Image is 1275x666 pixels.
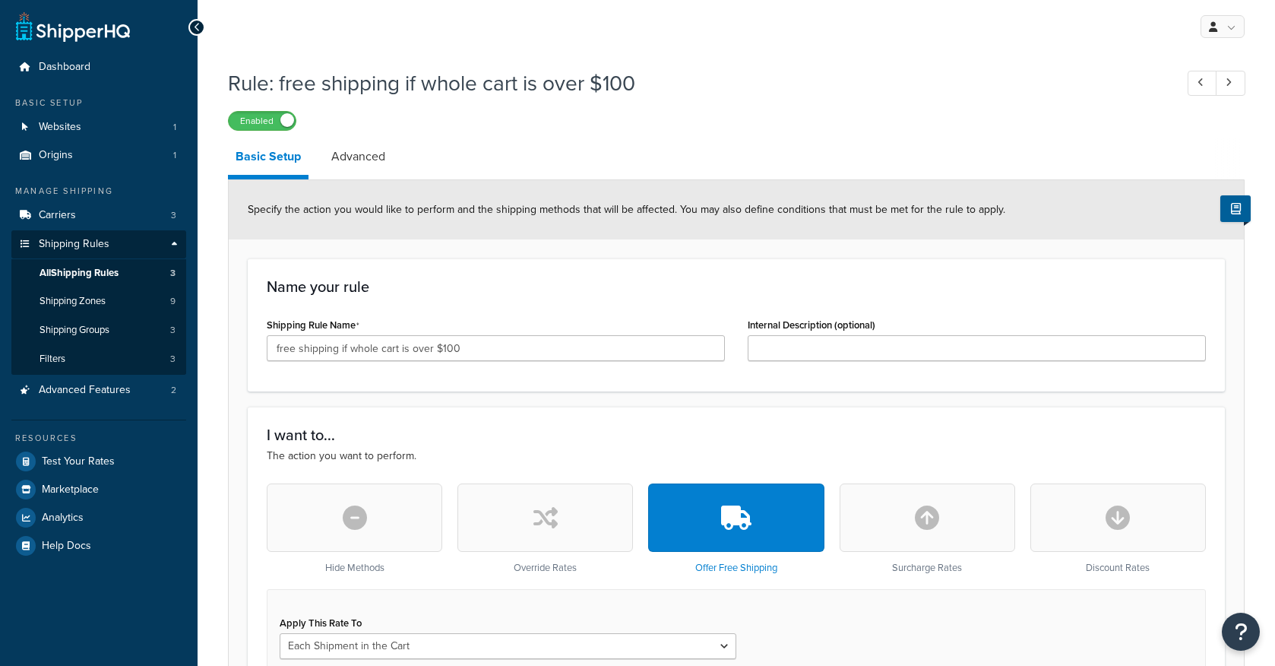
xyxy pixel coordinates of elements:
span: Websites [39,121,81,134]
div: Resources [11,432,186,445]
a: Carriers3 [11,201,186,230]
span: 3 [170,324,176,337]
a: Origins1 [11,141,186,170]
span: Test Your Rates [42,455,115,468]
a: Dashboard [11,53,186,81]
div: Offer Free Shipping [648,484,824,574]
a: Advanced Features2 [11,376,186,404]
a: Websites1 [11,113,186,141]
a: Marketplace [11,476,186,503]
a: Basic Setup [228,138,308,179]
h1: Rule: free shipping if whole cart is over $100 [228,68,1160,98]
li: Shipping Groups [11,316,186,344]
span: Filters [40,353,65,366]
div: Surcharge Rates [840,484,1015,574]
span: All Shipping Rules [40,267,119,280]
span: 3 [170,267,176,280]
span: Carriers [39,209,76,222]
span: Shipping Rules [39,238,109,251]
span: Help Docs [42,540,91,553]
span: Dashboard [39,61,90,74]
li: Filters [11,345,186,373]
span: Marketplace [42,484,99,496]
span: 1 [173,149,176,162]
a: Previous Record [1188,71,1217,96]
a: AllShipping Rules3 [11,259,186,287]
a: Next Record [1216,71,1245,96]
div: Hide Methods [267,484,442,574]
div: Basic Setup [11,97,186,109]
li: Advanced Features [11,376,186,404]
span: Shipping Groups [40,324,109,337]
label: Shipping Rule Name [267,319,359,331]
div: Override Rates [457,484,633,574]
div: Discount Rates [1030,484,1206,574]
span: 9 [170,295,176,308]
label: Enabled [229,112,296,130]
a: Shipping Rules [11,230,186,258]
label: Internal Description (optional) [748,319,875,331]
span: Shipping Zones [40,295,106,308]
a: Analytics [11,504,186,531]
span: 3 [171,209,176,222]
span: 1 [173,121,176,134]
span: Analytics [42,512,84,525]
a: Help Docs [11,532,186,560]
li: Websites [11,113,186,141]
span: Advanced Features [39,384,131,397]
a: Advanced [324,138,393,175]
label: Apply This Rate To [280,617,362,629]
span: Specify the action you would like to perform and the shipping methods that will be affected. You ... [248,201,1005,217]
span: 2 [171,384,176,397]
h3: Name your rule [267,278,1206,295]
li: Shipping Rules [11,230,186,375]
a: Shipping Zones9 [11,287,186,316]
a: Shipping Groups3 [11,316,186,344]
span: Origins [39,149,73,162]
div: Manage Shipping [11,185,186,198]
button: Open Resource Center [1222,613,1260,651]
li: Origins [11,141,186,170]
a: Filters3 [11,345,186,373]
li: Carriers [11,201,186,230]
p: The action you want to perform. [267,448,1206,465]
span: 3 [170,353,176,366]
h3: I want to... [267,427,1206,443]
a: Test Your Rates [11,448,186,475]
button: Show Help Docs [1220,195,1251,222]
li: Shipping Zones [11,287,186,316]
